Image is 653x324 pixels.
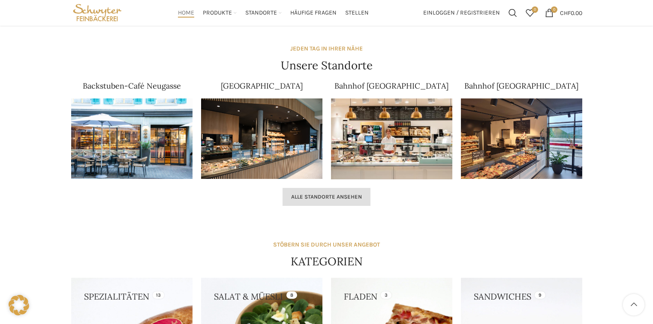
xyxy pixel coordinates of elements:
[623,294,644,315] a: Scroll to top button
[178,9,194,17] span: Home
[281,58,373,73] h4: Unsere Standorte
[290,4,337,21] a: Häufige Fragen
[178,4,194,21] a: Home
[245,4,282,21] a: Standorte
[83,81,181,91] a: Backstuben-Café Neugasse
[291,254,363,269] h4: KATEGORIEN
[521,4,539,21] div: Meine Wunschliste
[71,9,124,16] a: Site logo
[290,44,363,54] div: JEDEN TAG IN IHRER NÄHE
[423,10,500,16] span: Einloggen / Registrieren
[345,4,369,21] a: Stellen
[128,4,418,21] div: Main navigation
[532,6,538,13] span: 0
[245,9,277,17] span: Standorte
[541,4,587,21] a: 0 CHF0.00
[290,9,337,17] span: Häufige Fragen
[560,9,582,16] bdi: 0.00
[334,81,448,91] a: Bahnhof [GEOGRAPHIC_DATA]
[273,240,380,250] div: STÖBERN SIE DURCH UNSER ANGEBOT
[551,6,557,13] span: 0
[221,81,303,91] a: [GEOGRAPHIC_DATA]
[203,4,237,21] a: Produkte
[203,9,232,17] span: Produkte
[504,4,521,21] a: Suchen
[521,4,539,21] a: 0
[560,9,571,16] span: CHF
[345,9,369,17] span: Stellen
[291,193,362,200] span: Alle Standorte ansehen
[419,4,504,21] a: Einloggen / Registrieren
[464,81,578,91] a: Bahnhof [GEOGRAPHIC_DATA]
[283,188,370,206] a: Alle Standorte ansehen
